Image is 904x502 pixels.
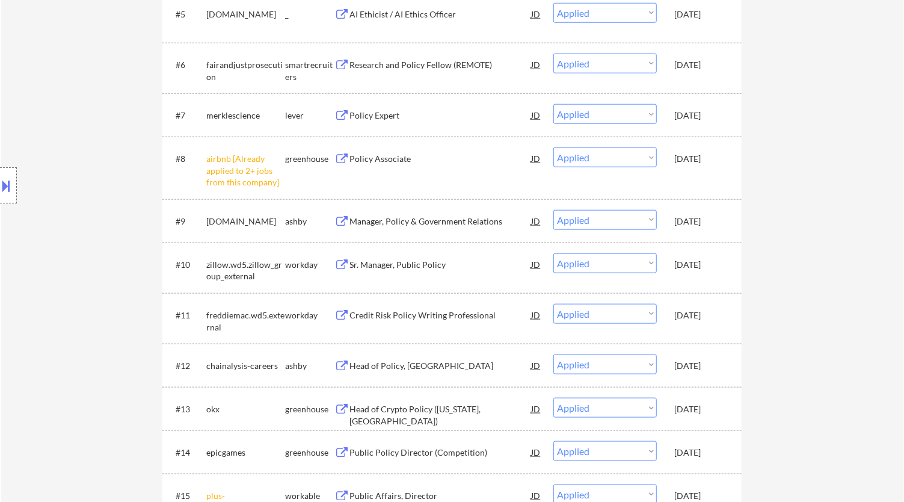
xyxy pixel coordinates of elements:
[349,360,531,372] div: Head of Policy, [GEOGRAPHIC_DATA]
[176,490,197,502] div: #15
[674,110,727,122] div: [DATE]
[674,153,727,165] div: [DATE]
[349,403,531,427] div: Head of Crypto Policy ([US_STATE], [GEOGRAPHIC_DATA])
[530,304,542,326] div: JD
[206,8,285,20] div: [DOMAIN_NAME]
[530,210,542,232] div: JD
[349,8,531,20] div: AI Ethicist / AI Ethics Officer
[530,441,542,463] div: JD
[530,398,542,420] div: JD
[674,403,727,415] div: [DATE]
[206,360,285,372] div: chainalysis-careers
[206,110,285,122] div: merklescience
[530,355,542,376] div: JD
[176,360,197,372] div: #12
[285,309,334,321] div: workday
[206,309,285,333] div: freddiemac.wd5.external
[206,59,285,82] div: fairandjustprosecution
[285,360,334,372] div: ashby
[206,259,285,282] div: zillow.wd5.zillow_group_external
[674,215,727,228] div: [DATE]
[285,403,334,415] div: greenhouse
[674,8,727,20] div: [DATE]
[176,59,197,71] div: #6
[349,259,531,271] div: Sr. Manager, Public Policy
[285,259,334,271] div: workday
[674,360,727,372] div: [DATE]
[674,490,727,502] div: [DATE]
[349,110,531,122] div: Policy Expert
[285,490,334,502] div: workable
[176,309,197,321] div: #11
[206,215,285,228] div: [DOMAIN_NAME]
[674,309,727,321] div: [DATE]
[349,153,531,165] div: Policy Associate
[349,215,531,228] div: Manager, Policy & Government Relations
[285,153,334,165] div: greenhouse
[176,447,197,459] div: #14
[530,3,542,25] div: JD
[176,403,197,415] div: #13
[674,259,727,271] div: [DATE]
[530,104,542,126] div: JD
[206,153,285,188] div: airbnb [Already applied to 2+ jobs from this company]
[285,215,334,228] div: ashby
[674,59,727,71] div: [DATE]
[349,309,531,321] div: Credit Risk Policy Writing Professional
[206,447,285,459] div: epicgames
[349,59,531,71] div: Research and Policy Fellow (REMOTE)
[349,447,531,459] div: Public Policy Director (Competition)
[285,110,334,122] div: lever
[285,8,334,20] div: _
[530,147,542,169] div: JD
[285,59,334,82] div: smartrecruiters
[206,403,285,415] div: okx
[530,253,542,275] div: JD
[285,447,334,459] div: greenhouse
[349,490,531,502] div: Public Affairs, Director
[530,54,542,75] div: JD
[176,8,197,20] div: #5
[674,447,727,459] div: [DATE]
